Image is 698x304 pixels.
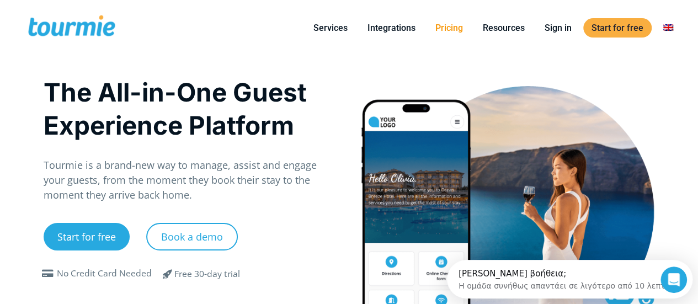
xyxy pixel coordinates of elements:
[44,76,338,142] h1: The All-in-One Guest Experience Platform
[583,18,652,38] a: Start for free
[39,269,57,278] span: 
[536,21,580,35] a: Sign in
[44,158,338,202] p: Tourmie is a brand-new way to manage, assist and engage your guests, from the moment they book th...
[154,267,181,280] span: 
[44,223,130,250] a: Start for free
[4,4,255,35] div: Άνοιγμα Intercom Messenger
[174,268,240,281] div: Free 30-day trial
[447,260,692,298] iframe: Intercom live chat εκκίνηση ανακάλυψης
[57,267,152,280] div: No Credit Card Needed
[660,266,687,293] iframe: Intercom live chat
[146,223,238,250] a: Book a demo
[427,21,471,35] a: Pricing
[12,18,223,30] div: Η ομάδα συνήθως απαντάει σε λιγότερο από 10 λεπτά
[305,21,356,35] a: Services
[12,9,223,18] div: [PERSON_NAME] βοήθεια;
[359,21,424,35] a: Integrations
[475,21,533,35] a: Resources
